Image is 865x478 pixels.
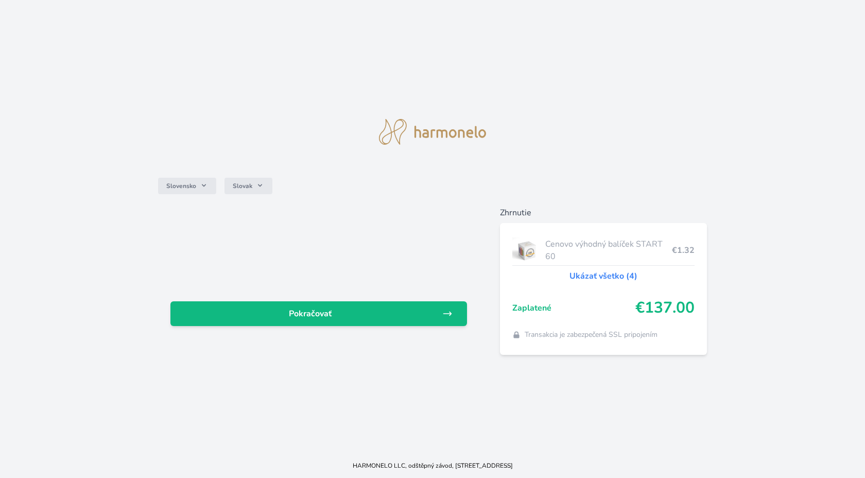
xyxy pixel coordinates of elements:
button: Slovak [224,178,272,194]
h6: Zhrnutie [500,207,707,219]
a: Ukázať všetko (4) [569,270,637,282]
span: €1.32 [672,244,695,257]
img: start.jpg [512,237,542,263]
span: Slovak [233,182,252,190]
span: Cenovo výhodný balíček START 60 [545,238,672,263]
span: Zaplatené [512,302,636,314]
a: Pokračovať [170,301,467,326]
span: Pokračovať [179,308,442,320]
span: Transakcia je zabezpečená SSL pripojením [525,330,658,340]
span: €137.00 [635,299,695,317]
span: Slovensko [166,182,196,190]
img: logo.svg [379,119,486,145]
button: Slovensko [158,178,216,194]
